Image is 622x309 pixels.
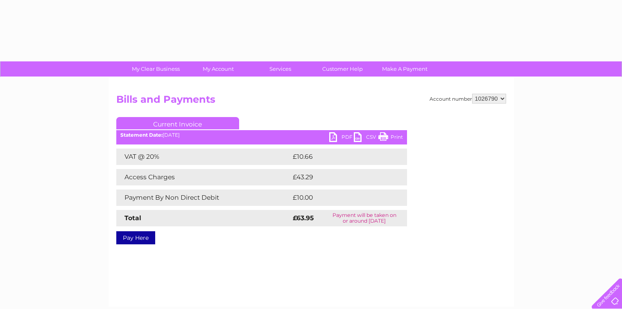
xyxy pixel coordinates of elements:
[309,61,376,77] a: Customer Help
[291,189,390,206] td: £10.00
[116,169,291,185] td: Access Charges
[247,61,314,77] a: Services
[322,210,407,226] td: Payment will be taken on or around [DATE]
[371,61,439,77] a: Make A Payment
[116,132,407,138] div: [DATE]
[293,214,314,222] strong: £63.95
[329,132,354,144] a: PDF
[120,132,163,138] b: Statement Date:
[124,214,141,222] strong: Total
[116,149,291,165] td: VAT @ 20%
[184,61,252,77] a: My Account
[122,61,190,77] a: My Clear Business
[116,231,155,244] a: Pay Here
[116,94,506,109] h2: Bills and Payments
[291,149,390,165] td: £10.66
[354,132,378,144] a: CSV
[291,169,390,185] td: £43.29
[116,117,239,129] a: Current Invoice
[116,189,291,206] td: Payment By Non Direct Debit
[378,132,403,144] a: Print
[430,94,506,104] div: Account number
